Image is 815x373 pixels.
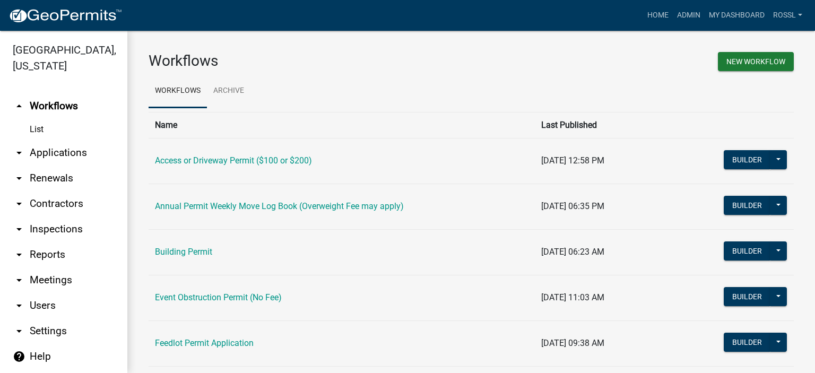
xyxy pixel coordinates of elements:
a: RossL [769,5,807,25]
th: Name [149,112,535,138]
button: Builder [724,196,770,215]
i: arrow_drop_down [13,172,25,185]
a: Event Obstruction Permit (No Fee) [155,292,282,302]
i: arrow_drop_down [13,223,25,236]
th: Last Published [535,112,700,138]
i: arrow_drop_down [13,325,25,337]
i: help [13,350,25,363]
a: Feedlot Permit Application [155,338,254,348]
a: Admin [673,5,705,25]
span: [DATE] 09:38 AM [541,338,604,348]
button: Builder [724,333,770,352]
button: New Workflow [718,52,794,71]
i: arrow_drop_up [13,100,25,112]
h3: Workflows [149,52,463,70]
span: [DATE] 11:03 AM [541,292,604,302]
span: [DATE] 06:35 PM [541,201,604,211]
i: arrow_drop_down [13,299,25,312]
button: Builder [724,287,770,306]
a: Building Permit [155,247,212,257]
a: Archive [207,74,250,108]
span: [DATE] 06:23 AM [541,247,604,257]
a: Workflows [149,74,207,108]
i: arrow_drop_down [13,197,25,210]
a: Home [643,5,673,25]
a: Access or Driveway Permit ($100 or $200) [155,155,312,166]
button: Builder [724,150,770,169]
button: Builder [724,241,770,261]
i: arrow_drop_down [13,274,25,287]
span: [DATE] 12:58 PM [541,155,604,166]
a: My Dashboard [705,5,769,25]
i: arrow_drop_down [13,146,25,159]
a: Annual Permit Weekly Move Log Book (Overweight Fee may apply) [155,201,404,211]
i: arrow_drop_down [13,248,25,261]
